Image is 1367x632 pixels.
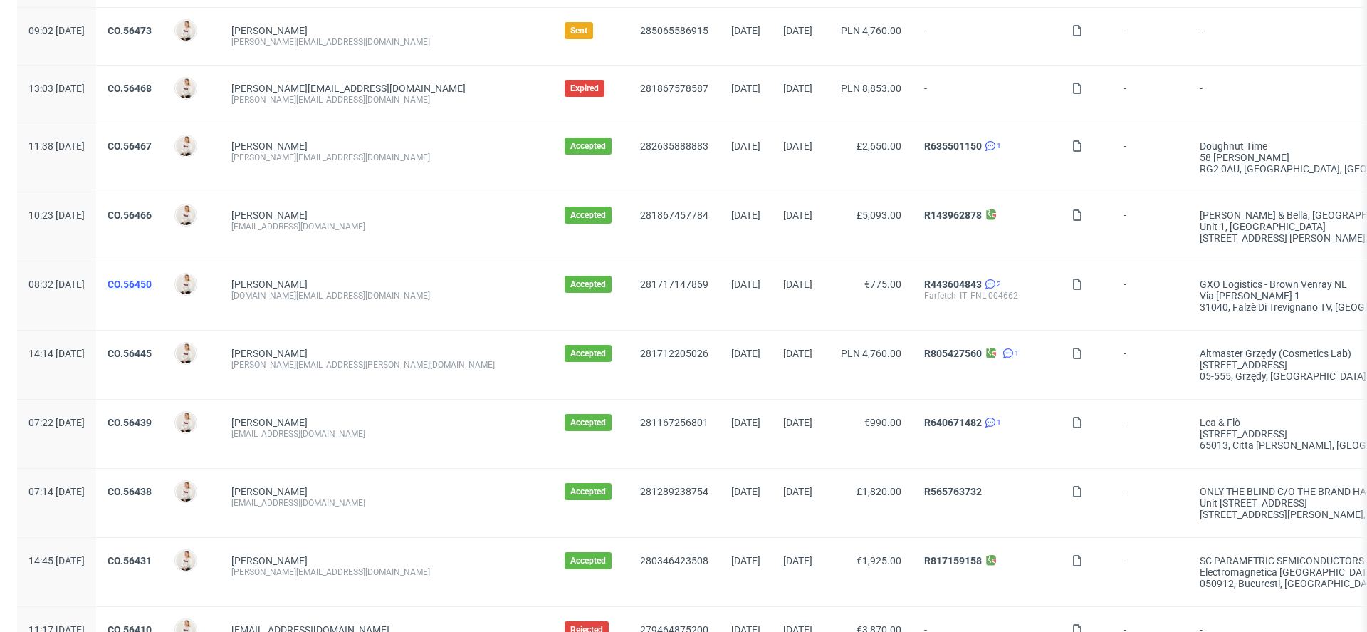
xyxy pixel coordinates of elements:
[857,140,901,152] span: £2,650.00
[570,140,606,152] span: Accepted
[231,417,308,428] a: [PERSON_NAME]
[640,486,708,497] a: 281289238754
[570,555,606,566] span: Accepted
[231,290,542,301] div: [DOMAIN_NAME][EMAIL_ADDRESS][DOMAIN_NAME]
[841,348,901,359] span: PLN 4,760.00
[28,279,85,290] span: 08:32 [DATE]
[640,83,708,94] a: 281867578587
[108,279,152,290] a: CO.56450
[28,83,85,94] span: 13:03 [DATE]
[231,359,542,371] div: [PERSON_NAME][EMAIL_ADDRESS][PERSON_NAME][DOMAIN_NAME]
[231,221,542,232] div: [EMAIL_ADDRESS][DOMAIN_NAME]
[997,279,1001,290] span: 2
[1000,348,1019,359] a: 1
[1124,486,1177,520] span: -
[924,279,982,290] a: R443604843
[864,279,901,290] span: €775.00
[731,83,760,94] span: [DATE]
[108,555,152,566] a: CO.56431
[640,279,708,290] a: 281717147869
[28,209,85,221] span: 10:23 [DATE]
[231,428,542,440] div: [EMAIL_ADDRESS][DOMAIN_NAME]
[924,209,982,221] a: R143962878
[783,83,812,94] span: [DATE]
[231,209,308,221] a: [PERSON_NAME]
[731,140,760,152] span: [DATE]
[176,21,196,41] img: Mari Fok
[570,83,599,94] span: Expired
[1124,555,1177,589] span: -
[176,205,196,225] img: Mari Fok
[1124,417,1177,451] span: -
[1124,279,1177,313] span: -
[28,555,85,566] span: 14:45 [DATE]
[731,417,760,428] span: [DATE]
[783,417,812,428] span: [DATE]
[231,497,542,509] div: [EMAIL_ADDRESS][DOMAIN_NAME]
[231,486,308,497] a: [PERSON_NAME]
[231,279,308,290] a: [PERSON_NAME]
[924,140,982,152] a: R635501150
[176,482,196,502] img: Mari Fok
[1124,83,1177,105] span: -
[783,279,812,290] span: [DATE]
[570,279,606,290] span: Accepted
[28,486,85,497] span: 07:14 [DATE]
[28,417,85,428] span: 07:22 [DATE]
[640,209,708,221] a: 281867457784
[231,152,542,163] div: [PERSON_NAME][EMAIL_ADDRESS][DOMAIN_NAME]
[997,140,1001,152] span: 1
[176,551,196,571] img: Mari Fok
[570,417,606,428] span: Accepted
[570,486,606,497] span: Accepted
[640,140,708,152] a: 282635888883
[864,417,901,428] span: €990.00
[28,348,85,359] span: 14:14 [DATE]
[1124,140,1177,175] span: -
[731,486,760,497] span: [DATE]
[997,417,1001,428] span: 1
[108,486,152,497] a: CO.56438
[231,83,466,94] span: [PERSON_NAME][EMAIL_ADDRESS][DOMAIN_NAME]
[640,417,708,428] a: 281167256801
[982,279,1001,290] a: 2
[176,343,196,363] img: Mari Fok
[1124,209,1177,244] span: -
[1015,348,1019,359] span: 1
[28,25,85,36] span: 09:02 [DATE]
[640,555,708,566] a: 280346423508
[108,140,152,152] a: CO.56467
[857,555,901,566] span: €1,925.00
[731,348,760,359] span: [DATE]
[231,555,308,566] a: [PERSON_NAME]
[924,555,982,566] a: R817159158
[108,348,152,359] a: CO.56445
[982,417,1001,428] a: 1
[108,25,152,36] a: CO.56473
[231,140,308,152] a: [PERSON_NAME]
[176,413,196,432] img: Mari Fok
[231,25,308,36] a: [PERSON_NAME]
[108,417,152,428] a: CO.56439
[231,36,542,48] div: [PERSON_NAME][EMAIL_ADDRESS][DOMAIN_NAME]
[924,290,1049,301] div: Farfetch_IT_FNL-004662
[783,209,812,221] span: [DATE]
[176,78,196,98] img: Mari Fok
[731,279,760,290] span: [DATE]
[731,555,760,566] span: [DATE]
[570,348,606,359] span: Accepted
[924,25,1049,48] span: -
[924,486,982,497] a: R565763732
[231,566,542,578] div: [PERSON_NAME][EMAIL_ADDRESS][DOMAIN_NAME]
[783,140,812,152] span: [DATE]
[783,348,812,359] span: [DATE]
[857,209,901,221] span: £5,093.00
[841,25,901,36] span: PLN 4,760.00
[108,83,152,94] a: CO.56468
[731,25,760,36] span: [DATE]
[982,140,1001,152] a: 1
[783,25,812,36] span: [DATE]
[924,83,1049,105] span: -
[731,209,760,221] span: [DATE]
[108,209,152,221] a: CO.56466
